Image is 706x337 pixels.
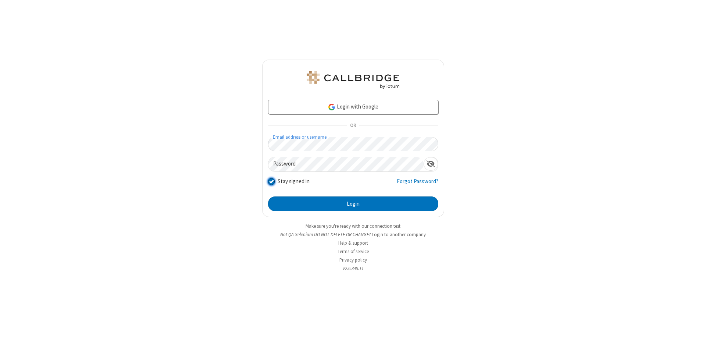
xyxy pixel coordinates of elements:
a: Make sure you're ready with our connection test [306,223,400,229]
a: Privacy policy [339,257,367,263]
input: Email address or username [268,137,438,151]
label: Stay signed in [278,177,310,186]
img: QA Selenium DO NOT DELETE OR CHANGE [305,71,401,89]
li: v2.6.349.11 [262,265,444,272]
li: Not QA Selenium DO NOT DELETE OR CHANGE? [262,231,444,238]
img: google-icon.png [328,103,336,111]
button: Login to another company [372,231,426,238]
button: Login [268,196,438,211]
span: OR [347,121,359,131]
div: Show password [424,157,438,171]
a: Forgot Password? [397,177,438,191]
a: Login with Google [268,100,438,114]
a: Help & support [338,240,368,246]
input: Password [268,157,424,171]
a: Terms of service [338,248,369,255]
